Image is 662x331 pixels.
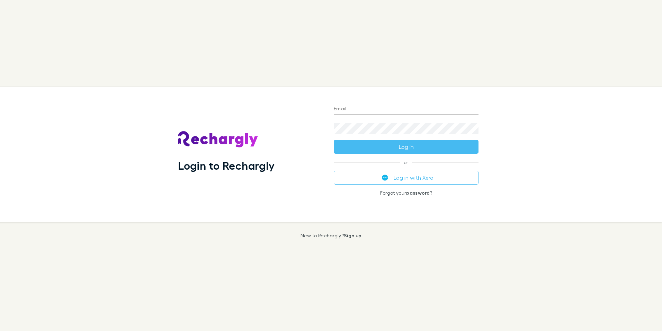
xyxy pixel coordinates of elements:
keeper-lock: Open Keeper Popup [469,105,477,113]
button: Log in with Xero [334,171,478,185]
h1: Login to Rechargly [178,159,275,172]
img: Rechargly's Logo [178,131,258,148]
a: Sign up [344,232,361,238]
button: Log in [334,140,478,154]
img: Xero's logo [382,175,388,181]
p: New to Rechargly? [301,233,362,238]
a: password [406,190,430,196]
p: Forgot your ? [334,190,478,196]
